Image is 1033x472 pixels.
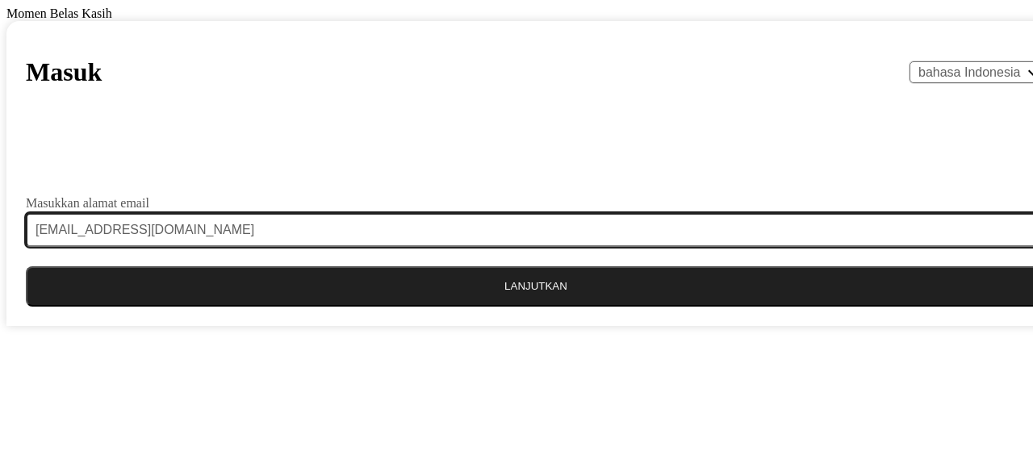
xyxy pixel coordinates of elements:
[26,197,149,210] label: Masukkan alamat email
[6,6,1027,21] div: Momen Belas Kasih
[26,57,102,87] h1: Masuk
